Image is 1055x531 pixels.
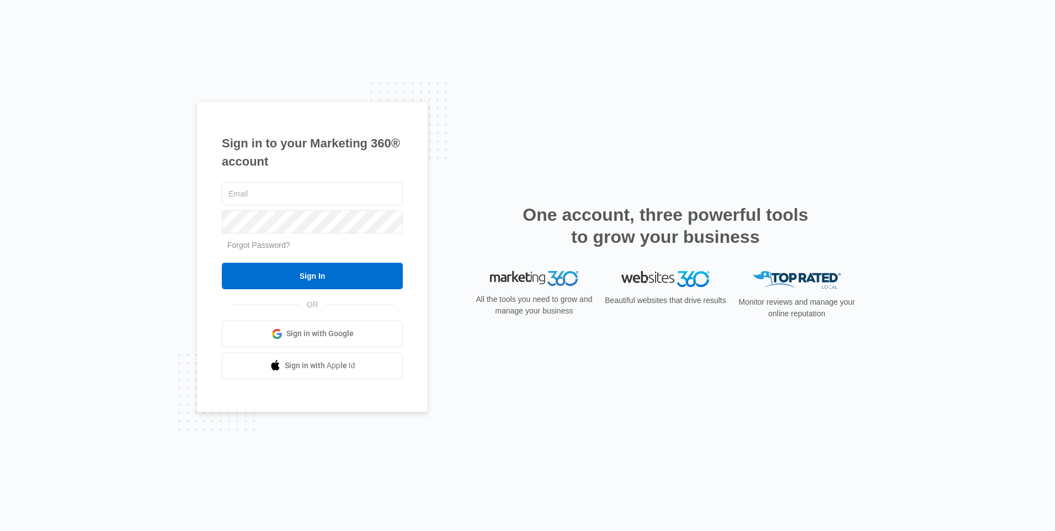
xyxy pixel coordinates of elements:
[227,241,290,249] a: Forgot Password?
[490,271,578,286] img: Marketing 360
[604,295,727,306] p: Beautiful websites that drive results
[222,321,403,347] a: Sign in with Google
[621,271,710,287] img: Websites 360
[735,296,859,320] p: Monitor reviews and manage your online reputation
[222,134,403,171] h1: Sign in to your Marketing 360® account
[222,263,403,289] input: Sign In
[222,182,403,205] input: Email
[286,328,354,339] span: Sign in with Google
[299,299,326,311] span: OR
[222,353,403,379] a: Sign in with Apple Id
[472,294,596,317] p: All the tools you need to grow and manage your business
[753,271,841,289] img: Top Rated Local
[285,360,355,371] span: Sign in with Apple Id
[519,204,812,248] h2: One account, three powerful tools to grow your business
